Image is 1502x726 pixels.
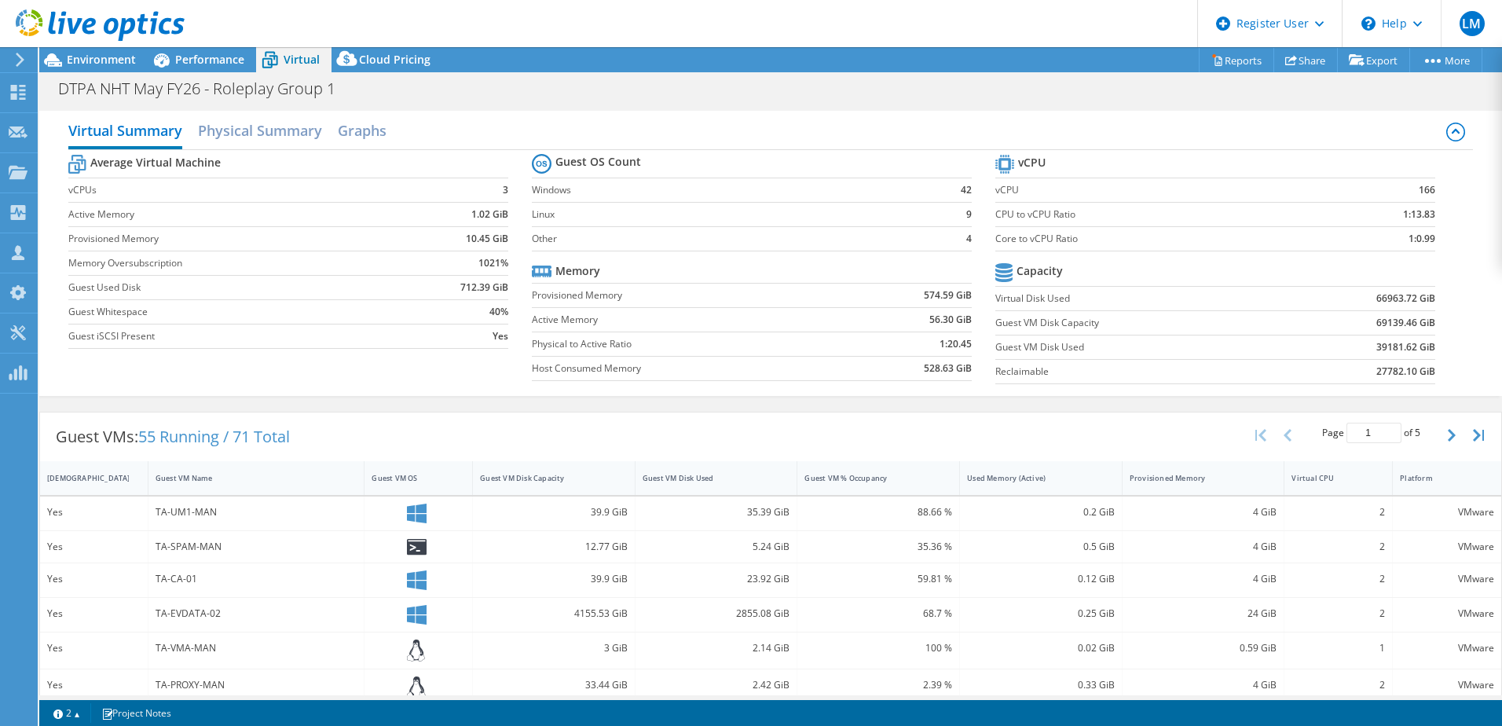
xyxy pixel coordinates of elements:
[480,570,628,588] div: 39.9 GiB
[967,504,1115,521] div: 0.2 GiB
[961,182,972,198] b: 42
[1400,676,1494,694] div: VMware
[1400,473,1475,483] div: Platform
[1361,16,1376,31] svg: \n
[643,538,790,555] div: 5.24 GiB
[68,207,403,222] label: Active Memory
[460,280,508,295] b: 712.39 GiB
[1376,364,1435,379] b: 27782.10 GiB
[966,231,972,247] b: 4
[555,263,600,279] b: Memory
[1130,504,1277,521] div: 4 GiB
[67,52,136,67] span: Environment
[90,703,182,723] a: Project Notes
[1291,473,1366,483] div: Virtual CPU
[1409,231,1435,247] b: 1:0.99
[1130,640,1277,657] div: 0.59 GiB
[967,538,1115,555] div: 0.5 GiB
[1017,263,1063,279] b: Capacity
[480,473,609,483] div: Guest VM Disk Capacity
[643,640,790,657] div: 2.14 GiB
[1403,207,1435,222] b: 1:13.83
[90,155,221,170] b: Average Virtual Machine
[967,570,1115,588] div: 0.12 GiB
[1376,291,1435,306] b: 66963.72 GiB
[924,361,972,376] b: 528.63 GiB
[47,676,141,694] div: Yes
[995,182,1320,198] label: vCPU
[372,473,446,483] div: Guest VM OS
[1130,538,1277,555] div: 4 GiB
[995,364,1283,379] label: Reclaimable
[156,570,357,588] div: TA-CA-01
[940,336,972,352] b: 1:20.45
[1376,339,1435,355] b: 39181.62 GiB
[480,676,628,694] div: 33.44 GiB
[175,52,244,67] span: Performance
[47,605,141,622] div: Yes
[555,154,641,170] b: Guest OS Count
[47,640,141,657] div: Yes
[1400,570,1494,588] div: VMware
[995,207,1320,222] label: CPU to vCPU Ratio
[1419,182,1435,198] b: 166
[1400,640,1494,657] div: VMware
[643,676,790,694] div: 2.42 GiB
[643,605,790,622] div: 2855.08 GiB
[532,361,844,376] label: Host Consumed Memory
[804,570,952,588] div: 59.81 %
[478,255,508,271] b: 1021%
[68,304,403,320] label: Guest Whitespace
[1291,605,1385,622] div: 2
[156,676,357,694] div: TA-PROXY-MAN
[156,538,357,555] div: TA-SPAM-MAN
[1291,570,1385,588] div: 2
[1322,423,1420,443] span: Page of
[967,640,1115,657] div: 0.02 GiB
[480,504,628,521] div: 39.9 GiB
[1400,538,1494,555] div: VMware
[338,115,386,146] h2: Graphs
[1337,48,1410,72] a: Export
[1130,605,1277,622] div: 24 GiB
[1291,676,1385,694] div: 2
[1376,315,1435,331] b: 69139.46 GiB
[480,538,628,555] div: 12.77 GiB
[532,207,932,222] label: Linux
[967,473,1096,483] div: Used Memory (Active)
[47,504,141,521] div: Yes
[493,328,508,344] b: Yes
[466,231,508,247] b: 10.45 GiB
[480,605,628,622] div: 4155.53 GiB
[47,570,141,588] div: Yes
[1130,473,1258,483] div: Provisioned Memory
[489,304,508,320] b: 40%
[1130,676,1277,694] div: 4 GiB
[532,288,844,303] label: Provisioned Memory
[804,504,952,521] div: 88.66 %
[929,312,972,328] b: 56.30 GiB
[156,473,339,483] div: Guest VM Name
[68,328,403,344] label: Guest iSCSI Present
[51,80,360,97] h1: DTPA NHT May FY26 - Roleplay Group 1
[995,339,1283,355] label: Guest VM Disk Used
[532,182,932,198] label: Windows
[68,231,403,247] label: Provisioned Memory
[804,473,933,483] div: Guest VM % Occupancy
[68,115,182,149] h2: Virtual Summary
[532,312,844,328] label: Active Memory
[967,676,1115,694] div: 0.33 GiB
[995,291,1283,306] label: Virtual Disk Used
[42,703,91,723] a: 2
[1460,11,1485,36] span: LM
[1400,605,1494,622] div: VMware
[1346,423,1401,443] input: jump to page
[966,207,972,222] b: 9
[804,640,952,657] div: 100 %
[924,288,972,303] b: 574.59 GiB
[68,280,403,295] label: Guest Used Disk
[643,504,790,521] div: 35.39 GiB
[804,538,952,555] div: 35.36 %
[1291,504,1385,521] div: 2
[1199,48,1274,72] a: Reports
